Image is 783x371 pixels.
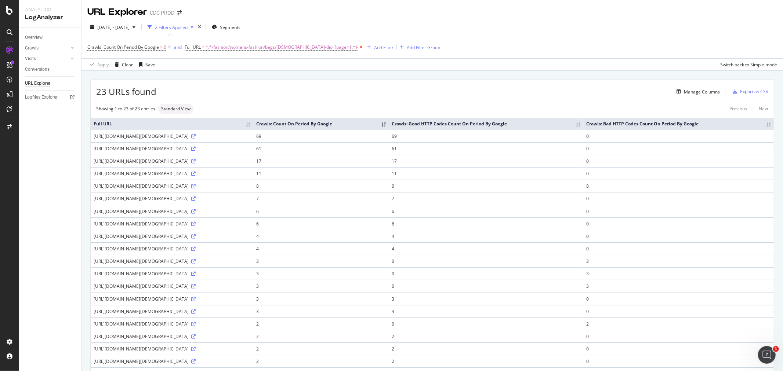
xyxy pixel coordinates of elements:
td: 3 [253,280,389,292]
span: Full URL [185,44,201,50]
td: 4 [389,230,583,242]
button: Segments [209,21,243,33]
td: 3 [584,267,774,280]
iframe: Intercom live chat [758,346,776,364]
div: [URL][DOMAIN_NAME][DEMOGRAPHIC_DATA] [94,183,250,189]
th: Crawls: Count On Period By Google: activate to sort column ascending [253,118,389,130]
td: 6 [389,205,583,217]
div: [URL][DOMAIN_NAME][DEMOGRAPHIC_DATA] [94,221,250,227]
td: 0 [584,242,774,255]
td: 0 [584,230,774,242]
td: 0 [584,192,774,205]
td: 2 [253,330,389,342]
td: 3 [389,293,583,305]
span: 23 URLs found [96,85,156,98]
td: 61 [253,142,389,155]
div: Clear [122,62,133,68]
a: URL Explorer [25,80,76,87]
td: 0 [584,217,774,230]
td: 2 [389,330,583,342]
td: 0 [584,130,774,142]
span: 1 [773,346,779,352]
div: URL Explorer [25,80,50,87]
div: [URL][DOMAIN_NAME][DEMOGRAPHIC_DATA] [94,133,250,139]
div: 2 Filters Applied [155,24,188,30]
div: [URL][DOMAIN_NAME][DEMOGRAPHIC_DATA] [94,233,250,239]
div: [URL][DOMAIN_NAME][DEMOGRAPHIC_DATA] [94,333,250,339]
div: [URL][DOMAIN_NAME][DEMOGRAPHIC_DATA] [94,158,250,164]
div: Export as CSV [740,88,768,95]
button: and [174,44,182,51]
div: Switch back to Simple mode [720,62,777,68]
a: Logfiles Explorer [25,93,76,101]
div: Analytics [25,6,75,13]
div: times [196,23,203,31]
td: 3 [253,305,389,317]
td: 0 [584,342,774,355]
div: [URL][DOMAIN_NAME][DEMOGRAPHIC_DATA] [94,258,250,264]
div: CDC PROD [150,9,174,16]
td: 2 [584,317,774,330]
div: Logfiles Explorer [25,93,58,101]
div: Overview [25,34,43,41]
span: Standard View [161,107,191,111]
td: 11 [253,167,389,180]
th: Crawls: Good HTTP Codes Count On Period By Google: activate to sort column ascending [389,118,583,130]
span: 0 [164,42,166,52]
td: 2 [389,355,583,367]
span: Segments [220,24,240,30]
div: URL Explorer [87,6,147,18]
td: 0 [584,293,774,305]
td: 2 [253,355,389,367]
td: 3 [584,255,774,267]
div: Add Filter Group [407,44,440,51]
span: ^.*/fashion/womens-fashion/bags/[DEMOGRAPHIC_DATA]-dior?page=1.*$ [206,42,358,52]
button: Clear [112,59,133,70]
td: 3 [389,305,583,317]
span: Crawls: Count On Period By Google [87,44,159,50]
div: [URL][DOMAIN_NAME][DEMOGRAPHIC_DATA] [94,321,250,327]
td: 61 [389,142,583,155]
td: 17 [253,155,389,167]
button: Export as CSV [730,86,768,98]
td: 0 [584,167,774,180]
td: 8 [584,180,774,192]
div: LogAnalyzer [25,13,75,22]
td: 0 [389,180,583,192]
td: 0 [584,155,774,167]
div: [URL][DOMAIN_NAME][DEMOGRAPHIC_DATA] [94,170,250,177]
td: 0 [389,255,583,267]
td: 0 [389,280,583,292]
button: Add Filter Group [397,43,440,52]
div: [URL][DOMAIN_NAME][DEMOGRAPHIC_DATA] [94,246,250,252]
button: Manage Columns [674,87,720,96]
td: 4 [253,230,389,242]
button: Switch back to Simple mode [717,59,777,70]
th: Crawls: Bad HTTP Codes Count On Period By Google: activate to sort column ascending [584,118,774,130]
td: 2 [389,342,583,355]
div: Save [145,62,155,68]
div: Showing 1 to 23 of 23 entries [96,106,155,112]
td: 0 [584,305,774,317]
div: Add Filter [374,44,394,51]
td: 0 [584,205,774,217]
div: Visits [25,55,36,63]
td: 8 [253,180,389,192]
td: 4 [253,242,389,255]
div: Apply [97,62,109,68]
span: > [160,44,163,50]
a: Crawls [25,44,69,52]
div: [URL][DOMAIN_NAME][DEMOGRAPHIC_DATA] [94,283,250,289]
td: 17 [389,155,583,167]
div: [URL][DOMAIN_NAME][DEMOGRAPHIC_DATA] [94,358,250,364]
td: 69 [389,130,583,142]
td: 0 [584,355,774,367]
td: 0 [584,142,774,155]
div: [URL][DOMAIN_NAME][DEMOGRAPHIC_DATA] [94,271,250,277]
td: 11 [389,167,583,180]
div: [URL][DOMAIN_NAME][DEMOGRAPHIC_DATA] [94,146,250,152]
td: 69 [253,130,389,142]
td: 6 [389,217,583,230]
div: arrow-right-arrow-left [177,10,182,15]
button: [DATE] - [DATE] [87,21,138,33]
